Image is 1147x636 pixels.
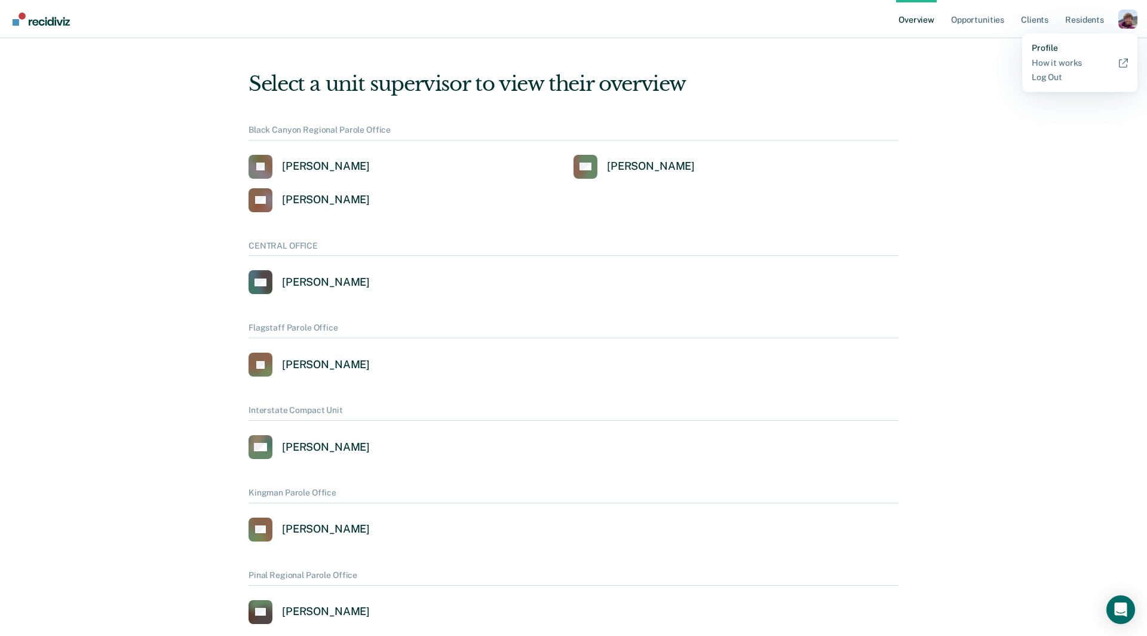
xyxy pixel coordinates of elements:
[249,241,898,256] div: CENTRAL OFFICE
[13,13,70,26] img: Recidiviz
[1106,595,1135,624] div: Open Intercom Messenger
[249,488,898,503] div: Kingman Parole Office
[249,270,370,294] a: [PERSON_NAME]
[249,600,370,624] a: [PERSON_NAME]
[1118,10,1137,29] button: Profile dropdown button
[1032,58,1128,68] a: How it works
[249,125,898,140] div: Black Canyon Regional Parole Office
[249,353,370,377] a: [PERSON_NAME]
[249,323,898,338] div: Flagstaff Parole Office
[249,435,370,459] a: [PERSON_NAME]
[282,160,370,173] div: [PERSON_NAME]
[1032,43,1128,53] a: Profile
[249,155,370,179] a: [PERSON_NAME]
[1032,72,1128,82] a: Log Out
[607,160,695,173] div: [PERSON_NAME]
[249,518,370,542] a: [PERSON_NAME]
[282,441,370,454] div: [PERSON_NAME]
[282,193,370,207] div: [PERSON_NAME]
[573,155,695,179] a: [PERSON_NAME]
[282,276,370,289] div: [PERSON_NAME]
[249,405,898,421] div: Interstate Compact Unit
[249,188,370,212] a: [PERSON_NAME]
[282,522,370,536] div: [PERSON_NAME]
[249,72,898,96] div: Select a unit supervisor to view their overview
[249,570,898,586] div: Pinal Regional Parole Office
[282,358,370,372] div: [PERSON_NAME]
[282,605,370,619] div: [PERSON_NAME]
